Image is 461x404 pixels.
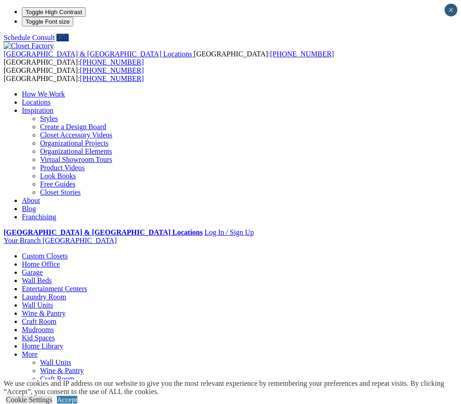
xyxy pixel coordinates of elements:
[22,301,53,309] a: Wall Units
[22,90,65,98] a: How We Work
[22,342,63,350] a: Home Library
[42,237,117,244] span: [GEOGRAPHIC_DATA]
[40,115,58,122] a: Styles
[22,277,52,284] a: Wall Beds
[22,252,68,260] a: Custom Closets
[270,50,334,58] a: [PHONE_NUMBER]
[40,139,108,147] a: Organizational Projects
[80,75,144,82] a: [PHONE_NUMBER]
[22,350,38,358] a: More menu text will display only on big screen
[25,9,82,15] span: Toggle High Contrast
[22,318,56,325] a: Craft Room
[40,359,71,366] a: Wall Units
[22,213,56,221] a: Franchising
[22,17,73,26] button: Toggle Font size
[22,98,51,106] a: Locations
[22,268,43,276] a: Garage
[22,334,55,342] a: Kid Spaces
[57,396,77,404] a: Accept
[445,4,457,16] button: Close
[4,42,54,50] img: Closet Factory
[4,34,55,41] a: Schedule Consult
[4,237,41,244] span: Your Branch
[40,123,106,131] a: Create a Design Board
[22,205,36,212] a: Blog
[4,228,203,236] a: [GEOGRAPHIC_DATA] & [GEOGRAPHIC_DATA] Locations
[4,379,461,396] div: We use cookies and IP address on our website to give you the most relevant experience by remember...
[40,367,84,374] a: Wine & Pantry
[4,50,192,58] span: [GEOGRAPHIC_DATA] & [GEOGRAPHIC_DATA] Locations
[6,396,52,404] a: Cookie Settings
[40,164,85,172] a: Product Videos
[4,237,117,244] a: Your Branch [GEOGRAPHIC_DATA]
[80,58,144,66] a: [PHONE_NUMBER]
[22,7,86,17] button: Toggle High Contrast
[204,228,253,236] a: Log In / Sign Up
[40,131,112,139] a: Closet Accessory Videos
[22,197,40,204] a: About
[22,260,60,268] a: Home Office
[22,106,53,114] a: Inspiration
[22,285,87,293] a: Entertainment Centers
[40,147,112,155] a: Organizational Elements
[22,326,54,333] a: Mudrooms
[40,188,81,196] a: Closet Stories
[4,66,144,82] span: [GEOGRAPHIC_DATA]: [GEOGRAPHIC_DATA]:
[4,50,194,58] a: [GEOGRAPHIC_DATA] & [GEOGRAPHIC_DATA] Locations
[80,66,144,74] a: [PHONE_NUMBER]
[25,18,70,25] span: Toggle Font size
[22,309,66,317] a: Wine & Pantry
[56,34,69,41] a: Call
[22,293,66,301] a: Laundry Room
[40,172,76,180] a: Look Books
[40,180,76,188] a: Free Guides
[4,50,334,66] span: [GEOGRAPHIC_DATA]: [GEOGRAPHIC_DATA]:
[40,156,112,163] a: Virtual Showroom Tours
[40,375,75,383] a: Craft Room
